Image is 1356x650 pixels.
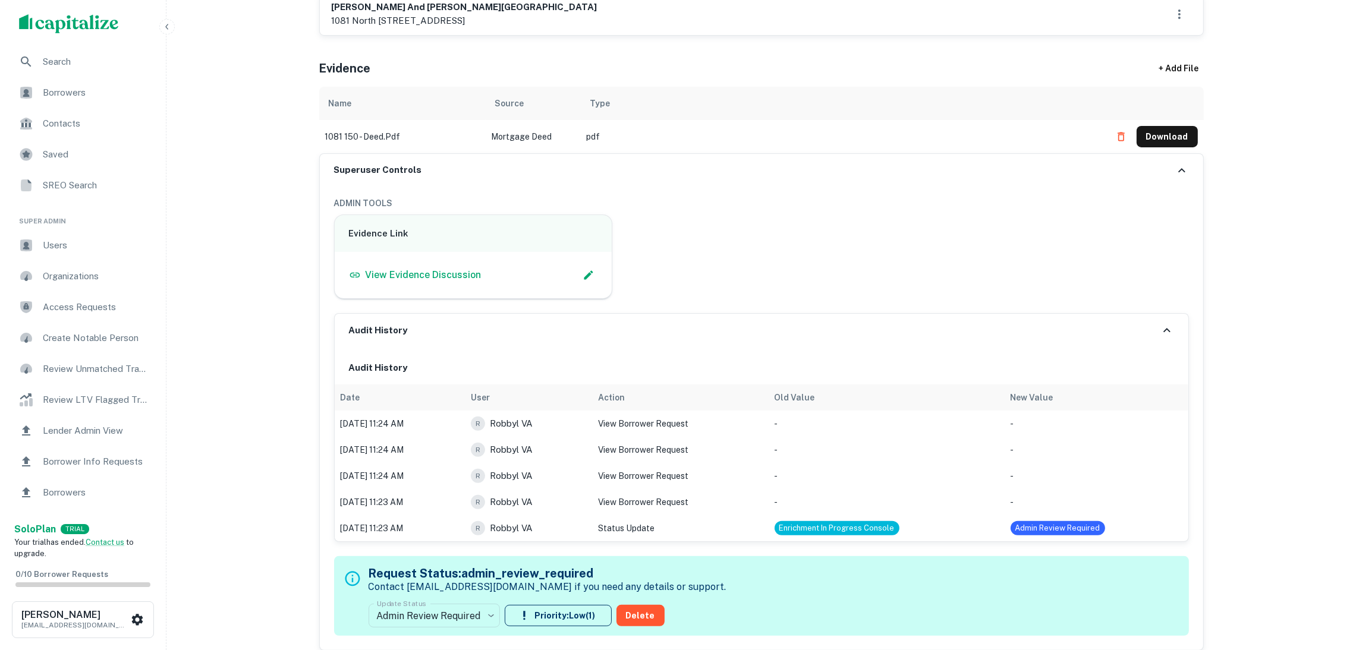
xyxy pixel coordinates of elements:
a: Access Requests [10,293,156,321]
span: Review Unmatched Transactions [43,362,149,376]
label: Update Status [377,598,426,608]
span: Saved [43,147,149,162]
a: SREO Search [10,171,156,200]
span: SREO Search [43,178,149,193]
span: Organizations [43,269,149,283]
td: - [769,437,1005,463]
p: Robbyl VA [490,416,533,431]
td: - [769,411,1005,437]
td: [DATE] 11:24 AM [335,411,465,437]
div: + Add File [1137,58,1220,80]
span: Access Requests [43,300,149,314]
a: Lender Admin View [10,416,156,445]
span: Admin Review Required [1011,522,1105,534]
td: - [1005,411,1188,437]
p: Contact [EMAIL_ADDRESS][DOMAIN_NAME] if you need any details or support. [369,580,726,594]
td: - [769,489,1005,515]
td: [DATE] 11:23 AM [335,515,465,541]
td: pdf [581,120,1105,153]
td: - [1005,489,1188,515]
div: R [471,521,485,535]
div: TRIAL [61,524,89,534]
div: scrollable content [319,87,1204,153]
span: Users [43,238,149,253]
button: Edit Slack Link [580,266,597,284]
h6: Audit History [349,324,408,337]
a: Review LTV Flagged Transactions [10,386,156,414]
button: Delete file [1110,127,1132,146]
td: - [1005,437,1188,463]
h6: Evidence Link [349,227,598,241]
span: 0 / 10 Borrower Requests [15,570,108,579]
a: Saved [10,140,156,169]
h5: Request Status: admin_review_required [369,564,726,582]
a: SoloPlan [14,522,56,537]
span: Your trial has ended. to upgrade. [14,538,134,559]
a: Contact us [86,538,124,547]
span: Borrowers [43,86,149,100]
td: Mortgage Deed [486,120,581,153]
span: Contacts [43,116,149,131]
iframe: Chat Widget [1297,555,1356,612]
span: Search [43,55,149,69]
td: - [769,463,1005,489]
p: 1081 north [STREET_ADDRESS] [332,14,597,28]
a: Users [10,231,156,260]
a: Search [10,48,156,76]
th: New Value [1005,384,1188,411]
strong: Solo Plan [14,523,56,535]
span: Review LTV Flagged Transactions [43,393,149,407]
td: Status Update [592,515,769,541]
th: Source [486,87,581,120]
td: [DATE] 11:24 AM [335,463,465,489]
p: Robbyl VA [490,521,533,535]
th: Name [319,87,486,120]
a: Create Notable Person [10,324,156,352]
td: - [1005,463,1188,489]
p: Robbyl VA [490,443,533,457]
td: View Borrower Request [592,463,769,489]
a: View Evidence Discussion [349,268,482,282]
td: View Borrower Request [592,411,769,437]
div: R [471,443,485,457]
a: Borrowers [10,478,156,507]
p: Robbyl VA [490,495,533,509]
li: Super Admin [10,202,156,231]
div: R [471,416,485,431]
th: User [465,384,592,411]
p: [EMAIL_ADDRESS][DOMAIN_NAME] [21,620,128,630]
a: Borrower Info Requests [10,447,156,476]
div: R [471,469,485,483]
h6: ADMIN TOOLS [334,197,1189,210]
a: Organizations [10,262,156,291]
a: Borrowers [10,78,156,107]
div: R [471,495,485,509]
td: 1081 150 - deed.pdf [319,120,486,153]
a: Email Testing [10,509,156,538]
div: Type [590,96,611,111]
a: Contacts [10,109,156,138]
th: Old Value [769,384,1005,411]
span: Borrowers [43,485,149,500]
th: Date [335,384,465,411]
td: View Borrower Request [592,489,769,515]
a: Review Unmatched Transactions [10,355,156,383]
td: [DATE] 11:24 AM [335,437,465,463]
td: View Borrower Request [592,437,769,463]
div: Source [495,96,524,111]
h6: [PERSON_NAME] [21,610,128,620]
div: Name [329,96,352,111]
